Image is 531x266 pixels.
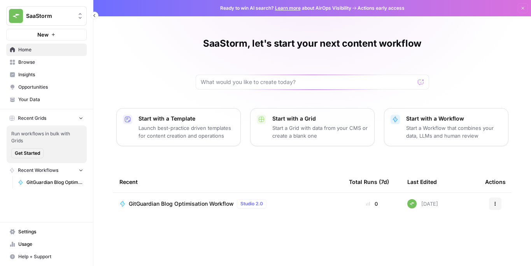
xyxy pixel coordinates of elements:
a: Usage [6,238,87,250]
p: Start with a Template [138,115,234,122]
span: Recent Workflows [18,167,58,174]
span: Run workflows in bulk with Grids [11,130,82,144]
a: Learn more [275,5,301,11]
a: GitGuardian Blog Optimisation WorkflowStudio 2.0 [119,199,336,208]
img: pwmqa96hewsgiqshi843uxcbmys6 [407,199,417,208]
span: Help + Support [18,253,83,260]
span: GitGuardian Blog Optimisation Workflow [129,200,234,208]
button: Get Started [11,148,44,158]
div: Last Edited [407,171,437,192]
span: Actions early access [358,5,405,12]
button: Help + Support [6,250,87,263]
button: Recent Workflows [6,164,87,176]
img: SaaStorm Logo [9,9,23,23]
a: Opportunities [6,81,87,93]
a: GitGuardian Blog Optimisation Workflow [14,176,87,189]
span: Get Started [15,150,40,157]
p: Start with a Grid [272,115,368,122]
span: Recent Grids [18,115,46,122]
span: SaaStorm [26,12,73,20]
p: Launch best-practice driven templates for content creation and operations [138,124,234,140]
span: Home [18,46,83,53]
span: Studio 2.0 [240,200,263,207]
p: Start a Grid with data from your CMS or create a blank one [272,124,368,140]
div: Recent [119,171,336,192]
a: Settings [6,226,87,238]
button: Start with a WorkflowStart a Workflow that combines your data, LLMs and human review [384,108,508,146]
div: Total Runs (7d) [349,171,389,192]
span: Insights [18,71,83,78]
a: Your Data [6,93,87,106]
span: New [37,31,49,38]
a: Browse [6,56,87,68]
button: Workspace: SaaStorm [6,6,87,26]
span: GitGuardian Blog Optimisation Workflow [26,179,83,186]
input: What would you like to create today? [201,78,415,86]
span: Opportunities [18,84,83,91]
button: Start with a GridStart a Grid with data from your CMS or create a blank one [250,108,375,146]
div: [DATE] [407,199,438,208]
span: Settings [18,228,83,235]
p: Start with a Workflow [406,115,502,122]
a: Insights [6,68,87,81]
button: Start with a TemplateLaunch best-practice driven templates for content creation and operations [116,108,241,146]
div: Actions [485,171,506,192]
span: Your Data [18,96,83,103]
p: Start a Workflow that combines your data, LLMs and human review [406,124,502,140]
div: 0 [349,200,395,208]
button: New [6,29,87,40]
span: Ready to win AI search? about AirOps Visibility [220,5,351,12]
span: Usage [18,241,83,248]
span: Browse [18,59,83,66]
button: Recent Grids [6,112,87,124]
h1: SaaStorm, let's start your next content workflow [203,37,421,50]
a: Home [6,44,87,56]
